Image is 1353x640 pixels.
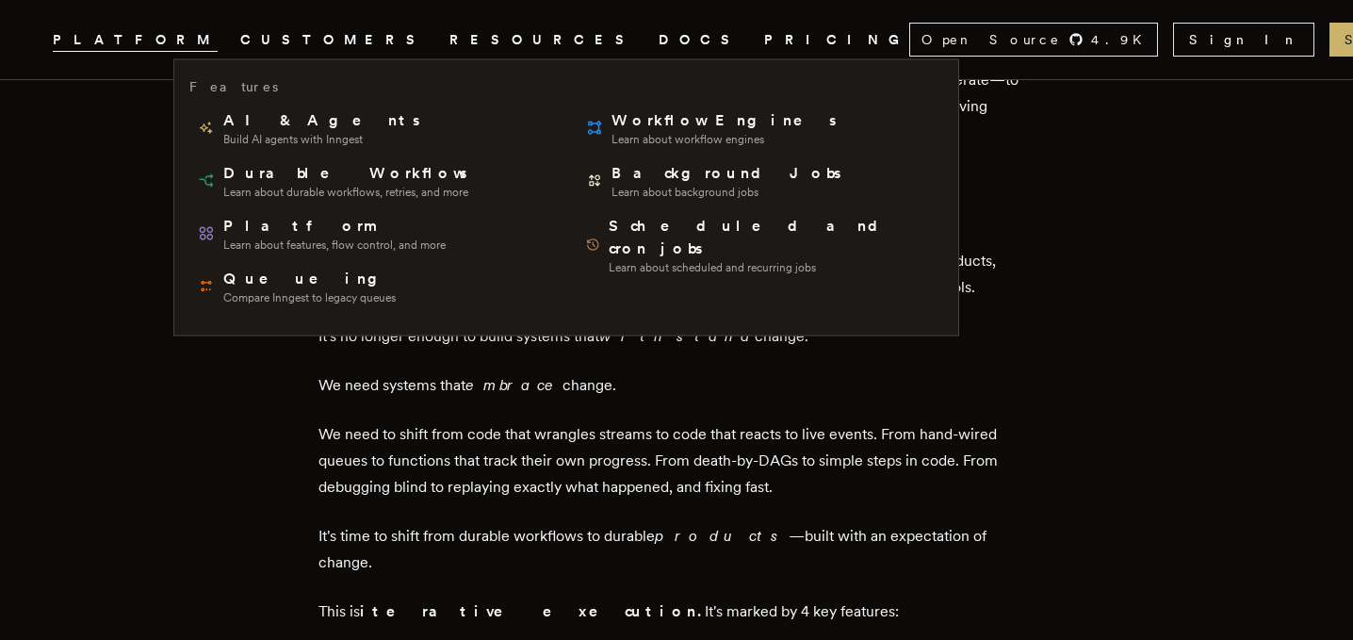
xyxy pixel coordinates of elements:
[223,238,446,253] span: Learn about features, flow control, and more
[318,421,1035,501] p: We need to shift from code that wrangles streams to code that reacts to live events. From hand-wi...
[611,109,840,132] span: Workflow Engines
[318,523,1035,576] p: It's time to shift from durable workflows to durable —built with an expectation of change.
[53,28,218,52] button: PLATFORM
[611,162,844,185] span: Background Jobs
[611,132,840,147] span: Learn about workflow engines
[318,599,1035,625] p: This is It's marked by 4 key features:
[189,207,555,260] a: PlatformLearn about features, flow control, and more
[223,109,423,132] span: AI & Agents
[449,28,636,52] button: RESOURCES
[189,260,555,313] a: QueueingCompare Inngest to legacy queues
[578,155,943,207] a: Background JobsLearn about background jobs
[655,527,789,545] em: products
[189,155,555,207] a: Durable WorkflowsLearn about durable workflows, retries, and more
[223,268,396,290] span: Queueing
[223,290,396,305] span: Compare Inngest to legacy queues
[921,30,1061,49] span: Open Source
[1091,30,1153,49] span: 4.9 K
[189,102,555,155] a: AI & AgentsBuild AI agents with Inngest
[611,185,844,200] span: Learn about background jobs
[318,323,1035,350] p: It's no longer enough to build systems that change.
[240,28,427,52] a: CUSTOMERS
[223,185,470,200] span: Learn about durable workflows, retries, and more
[1173,23,1314,57] a: Sign In
[189,75,278,98] h3: Features
[360,602,705,620] strong: iterative execution.
[764,28,909,52] a: PRICING
[223,162,470,185] span: Durable Workflows
[578,102,943,155] a: Workflow EnginesLearn about workflow engines
[578,207,943,283] a: Scheduled and cron jobsLearn about scheduled and recurring jobs
[223,132,423,147] span: Build AI agents with Inngest
[659,28,742,52] a: DOCS
[609,215,936,260] span: Scheduled and cron jobs
[609,260,936,275] span: Learn about scheduled and recurring jobs
[223,215,446,238] span: Platform
[465,376,562,394] em: embrace
[599,327,755,345] em: withstand
[318,372,1035,399] p: We need systems that change.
